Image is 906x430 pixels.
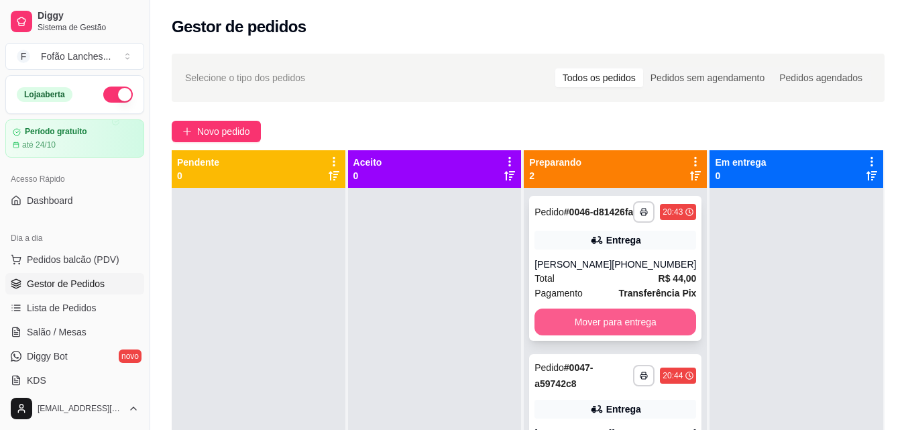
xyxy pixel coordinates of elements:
[172,121,261,142] button: Novo pedido
[103,87,133,103] button: Alterar Status
[534,258,612,271] div: [PERSON_NAME]
[715,156,766,169] p: Em entrega
[172,16,306,38] h2: Gestor de pedidos
[197,124,250,139] span: Novo pedido
[663,207,683,217] div: 20:43
[27,194,73,207] span: Dashboard
[534,286,583,301] span: Pagamento
[534,207,564,217] span: Pedido
[529,169,581,182] p: 2
[534,309,696,335] button: Mover para entrega
[618,288,696,299] strong: Transferência Pix
[606,402,641,416] div: Entrega
[643,68,772,87] div: Pedidos sem agendamento
[5,43,144,70] button: Select a team
[5,190,144,211] a: Dashboard
[41,50,111,63] div: Fofão Lanches ...
[38,403,123,414] span: [EMAIL_ADDRESS][DOMAIN_NAME]
[663,370,683,381] div: 20:44
[27,301,97,315] span: Lista de Pedidos
[5,119,144,158] a: Período gratuitoaté 24/10
[27,374,46,387] span: KDS
[22,140,56,150] article: até 24/10
[5,370,144,391] a: KDS
[5,345,144,367] a: Diggy Botnovo
[353,156,382,169] p: Aceito
[38,22,139,33] span: Sistema de Gestão
[606,233,641,247] div: Entrega
[5,249,144,270] button: Pedidos balcão (PDV)
[182,127,192,136] span: plus
[177,156,219,169] p: Pendente
[185,70,305,85] span: Selecione o tipo dos pedidos
[534,271,555,286] span: Total
[27,325,87,339] span: Salão / Mesas
[17,87,72,102] div: Loja aberta
[5,168,144,190] div: Acesso Rápido
[5,5,144,38] a: DiggySistema de Gestão
[715,169,766,182] p: 0
[534,362,564,373] span: Pedido
[5,392,144,425] button: [EMAIL_ADDRESS][DOMAIN_NAME]
[27,277,105,290] span: Gestor de Pedidos
[27,350,68,363] span: Diggy Bot
[353,169,382,182] p: 0
[555,68,643,87] div: Todos os pedidos
[177,169,219,182] p: 0
[529,156,581,169] p: Preparando
[17,50,30,63] span: F
[612,258,696,271] div: [PHONE_NUMBER]
[38,10,139,22] span: Diggy
[27,253,119,266] span: Pedidos balcão (PDV)
[772,68,870,87] div: Pedidos agendados
[5,227,144,249] div: Dia a dia
[534,362,593,389] strong: # 0047-a59742c8
[5,297,144,319] a: Lista de Pedidos
[5,273,144,294] a: Gestor de Pedidos
[659,273,697,284] strong: R$ 44,00
[25,127,87,137] article: Período gratuito
[564,207,634,217] strong: # 0046-d81426fa
[5,321,144,343] a: Salão / Mesas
